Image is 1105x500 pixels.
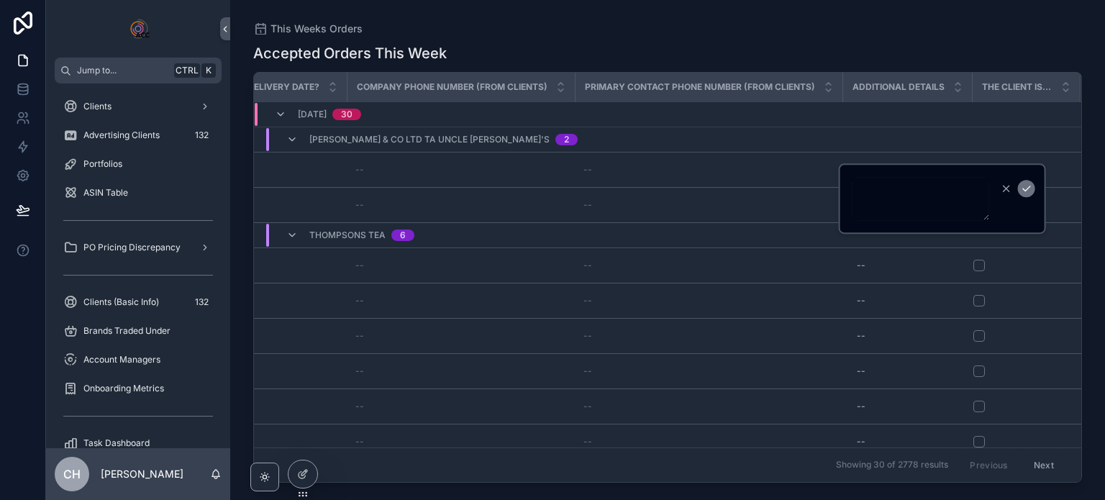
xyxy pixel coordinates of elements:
[199,81,319,93] span: Expected Delivery Date?
[851,360,963,383] a: --
[270,22,363,36] span: This Weeks Orders
[857,436,865,447] div: --
[851,254,963,277] a: --
[851,289,963,312] a: --
[583,436,592,447] span: --
[355,401,364,412] span: --
[355,260,364,271] span: --
[83,437,150,449] span: Task Dashboard
[355,365,566,377] a: --
[355,436,566,447] a: --
[583,365,592,377] span: --
[83,383,164,394] span: Onboarding Metrics
[46,83,230,448] div: scrollable content
[191,127,213,144] div: 132
[55,94,222,119] a: Clients
[355,164,364,176] span: --
[583,365,834,377] a: --
[857,260,865,271] div: --
[55,347,222,373] a: Account Managers
[55,235,222,260] a: PO Pricing Discrepancy
[583,199,834,211] a: --
[55,122,222,148] a: Advertising Clients132
[83,354,160,365] span: Account Managers
[55,151,222,177] a: Portfolios
[857,365,865,377] div: --
[355,330,364,342] span: --
[583,164,592,176] span: --
[55,318,222,344] a: Brands Traded Under
[55,289,222,315] a: Clients (Basic Info)132
[174,63,200,78] span: Ctrl
[583,330,834,342] a: --
[298,109,327,120] span: [DATE]
[851,395,963,418] a: --
[77,65,168,76] span: Jump to...
[83,242,181,253] span: PO Pricing Discrepancy
[55,180,222,206] a: ASIN Table
[355,401,566,412] a: --
[341,109,353,120] div: 30
[857,330,865,342] div: --
[355,199,364,211] span: --
[851,158,963,181] a: --
[83,101,112,112] span: Clients
[583,260,592,271] span: --
[55,376,222,401] a: Onboarding Metrics
[63,465,81,483] span: CH
[1024,454,1064,476] button: Next
[585,81,815,93] span: Primary Contact Phone Number (from Clients)
[583,260,834,271] a: --
[857,295,865,306] div: --
[309,134,550,145] span: [PERSON_NAME] & Co Ltd TA Uncle [PERSON_NAME]'s
[203,65,214,76] span: K
[191,294,213,311] div: 132
[355,164,566,176] a: --
[355,260,566,271] a: --
[55,430,222,456] a: Task Dashboard
[851,430,963,453] a: --
[852,81,945,93] span: Additional Details
[583,401,834,412] a: --
[83,325,170,337] span: Brands Traded Under
[355,295,364,306] span: --
[583,436,834,447] a: --
[357,81,547,93] span: Company Phone Number (from Clients)
[253,43,447,63] h1: Accepted Orders This Week
[309,229,386,241] span: Thompsons Tea
[836,460,948,471] span: Showing 30 of 2778 results
[583,295,592,306] span: --
[355,199,566,211] a: --
[857,401,865,412] div: --
[583,164,834,176] a: --
[564,134,569,145] div: 2
[83,296,159,308] span: Clients (Basic Info)
[127,17,150,40] img: App logo
[400,229,406,241] div: 6
[851,324,963,347] a: --
[83,129,160,141] span: Advertising Clients
[55,58,222,83] button: Jump to...CtrlK
[583,295,834,306] a: --
[101,467,183,481] p: [PERSON_NAME]
[355,330,566,342] a: --
[355,436,364,447] span: --
[355,295,566,306] a: --
[982,81,1052,93] span: The Client is Unable To Book Into An FC
[583,401,592,412] span: --
[583,330,592,342] span: --
[583,199,592,211] span: --
[83,187,128,199] span: ASIN Table
[83,158,122,170] span: Portfolios
[355,365,364,377] span: --
[253,22,363,36] a: This Weeks Orders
